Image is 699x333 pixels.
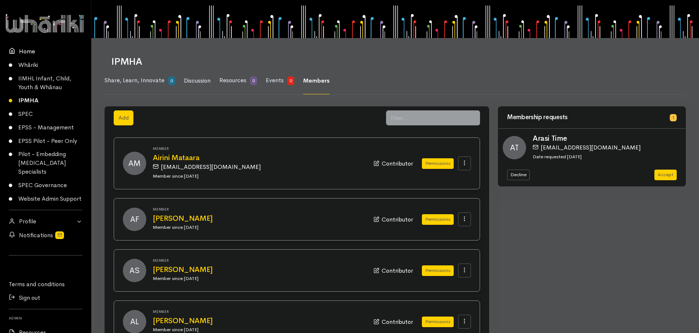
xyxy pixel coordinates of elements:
[374,159,413,168] div: Contributor
[303,68,330,94] a: Members
[533,143,677,152] div: [EMAIL_ADDRESS][DOMAIN_NAME]
[153,310,365,314] h6: Member
[105,67,175,94] a: Share, Learn, Innovate 0
[153,207,365,211] h6: Member
[219,67,257,94] a: Resources 0
[114,110,133,125] button: Add
[153,215,365,223] a: [PERSON_NAME]
[422,317,454,327] button: Permissions
[184,77,211,84] span: Discussion
[123,208,146,231] span: AF
[153,317,365,325] a: [PERSON_NAME]
[654,170,677,180] button: Accept
[123,152,146,175] span: AM
[31,260,60,269] iframe: LinkedIn Embedded Content
[153,266,365,274] a: [PERSON_NAME]
[374,317,413,326] div: Contributor
[533,135,681,143] h2: Arasi Time
[386,110,465,125] input: Filter...
[287,76,294,85] span: 0
[153,224,199,230] small: Member since [DATE]
[422,265,454,276] button: Permissions
[507,114,665,121] h3: Membership requests
[153,173,199,179] small: Member since [DATE]
[105,76,165,84] span: Share, Learn, Innovate
[533,154,582,160] small: Date requested [DATE]
[153,275,199,281] small: Member since [DATE]
[153,326,199,333] small: Member since [DATE]
[374,215,413,224] div: Contributor
[303,77,330,84] span: Members
[153,162,360,171] div: [EMAIL_ADDRESS][DOMAIN_NAME]
[111,57,677,67] h1: IPMHA
[503,136,526,159] span: AT
[153,154,365,162] a: Airini Mataara
[219,76,246,84] span: Resources
[153,147,365,151] h6: Member
[422,214,454,225] button: Permissions
[507,170,530,180] button: Decline
[670,114,677,121] span: 1
[168,76,175,85] span: 0
[123,259,146,282] span: AS
[153,258,365,262] h6: Member
[422,158,454,169] button: Permissions
[374,266,413,275] div: Contributor
[266,67,294,94] a: Events 0
[184,68,211,94] a: Discussion
[9,314,82,322] h6: Admin
[266,76,284,84] span: Events
[250,76,257,85] span: 0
